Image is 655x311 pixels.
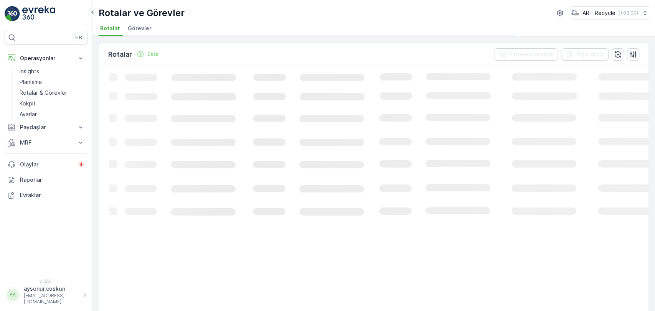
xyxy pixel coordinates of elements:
[108,49,132,60] p: Rotalar
[5,157,87,172] a: Olaylar4
[571,9,579,17] img: image_23.png
[99,7,185,19] p: Rotalar ve Görevler
[147,50,158,58] p: Ekle
[79,161,83,168] p: 4
[576,51,604,58] p: Dışa aktar
[494,48,558,61] button: Filtreleri temizle
[20,78,42,86] p: Planlama
[5,6,20,21] img: logo
[509,51,553,58] p: Filtreleri temizle
[16,98,87,109] a: Kokpit
[16,66,87,77] a: Insights
[24,285,79,293] p: aysenur.coskun
[561,48,609,61] button: Dışa aktar
[16,87,87,98] a: Rotalar & Görevler
[16,77,87,87] a: Planlama
[134,49,162,59] button: Ekle
[20,100,36,107] p: Kokpit
[128,25,152,32] span: Görevler
[20,191,84,199] p: Evraklar
[5,135,87,150] button: MRF
[571,6,649,20] button: ART Recycle(+03:00)
[5,120,87,135] button: Paydaşlar
[24,293,79,305] p: [EMAIL_ADDRESS][DOMAIN_NAME]
[20,67,39,75] p: Insights
[582,9,615,17] p: ART Recycle
[20,123,72,131] p: Paydaşlar
[100,25,120,32] span: Rotalar
[5,172,87,188] a: Raporlar
[619,10,638,16] p: ( +03:00 )
[20,139,72,146] p: MRF
[5,285,87,305] button: AAaysenur.coskun[EMAIL_ADDRESS][DOMAIN_NAME]
[22,6,55,21] img: logo_light-DOdMpM7g.png
[20,89,67,97] p: Rotalar & Görevler
[20,54,72,62] p: Operasyonlar
[5,279,87,283] span: v 1.50.1
[5,51,87,66] button: Operasyonlar
[5,188,87,203] a: Evraklar
[20,161,73,168] p: Olaylar
[20,176,84,184] p: Raporlar
[20,110,37,118] p: Ayarlar
[7,289,19,301] div: AA
[74,35,82,41] p: ⌘B
[16,109,87,120] a: Ayarlar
